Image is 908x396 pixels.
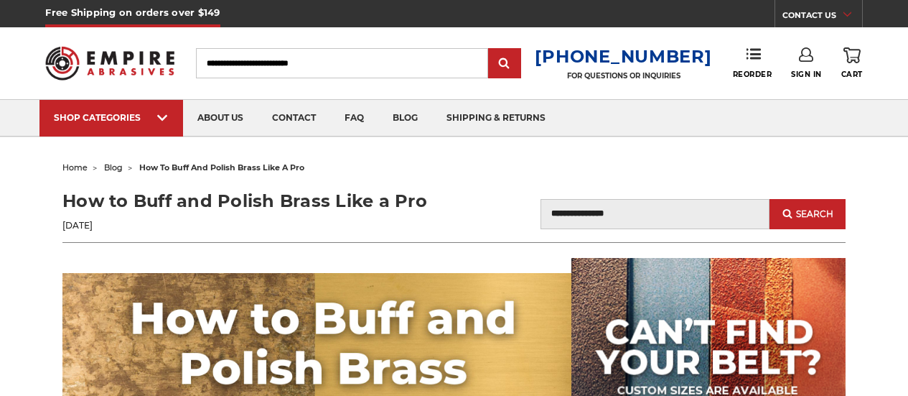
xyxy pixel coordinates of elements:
[258,100,330,137] a: contact
[791,70,822,79] span: Sign In
[139,162,304,172] span: how to buff and polish brass like a pro
[62,219,454,232] p: [DATE]
[796,209,833,219] span: Search
[841,47,863,79] a: Cart
[432,100,560,137] a: shipping & returns
[733,47,772,78] a: Reorder
[62,162,88,172] a: home
[62,188,454,214] h1: How to Buff and Polish Brass Like a Pro
[45,38,174,88] img: Empire Abrasives
[330,100,378,137] a: faq
[769,199,846,229] button: Search
[841,70,863,79] span: Cart
[378,100,432,137] a: blog
[733,70,772,79] span: Reorder
[490,50,519,78] input: Submit
[104,162,123,172] a: blog
[782,7,862,27] a: CONTACT US
[535,46,711,67] a: [PHONE_NUMBER]
[535,71,711,80] p: FOR QUESTIONS OR INQUIRIES
[54,112,169,123] div: SHOP CATEGORIES
[183,100,258,137] a: about us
